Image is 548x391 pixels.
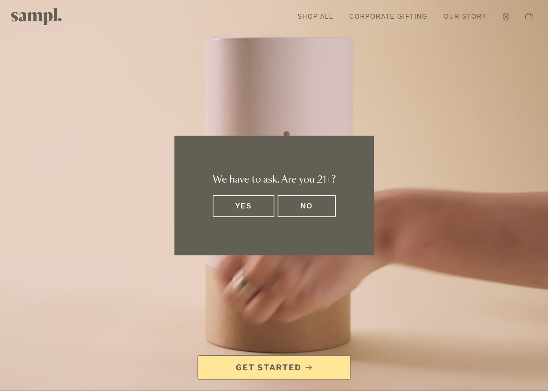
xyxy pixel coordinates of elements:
[440,8,491,25] a: Our Story
[198,355,350,380] a: Get Started
[11,8,62,25] img: Sampl logo
[294,8,337,25] a: Shop All
[236,362,301,373] span: Get Started
[345,8,432,25] a: Corporate Gifting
